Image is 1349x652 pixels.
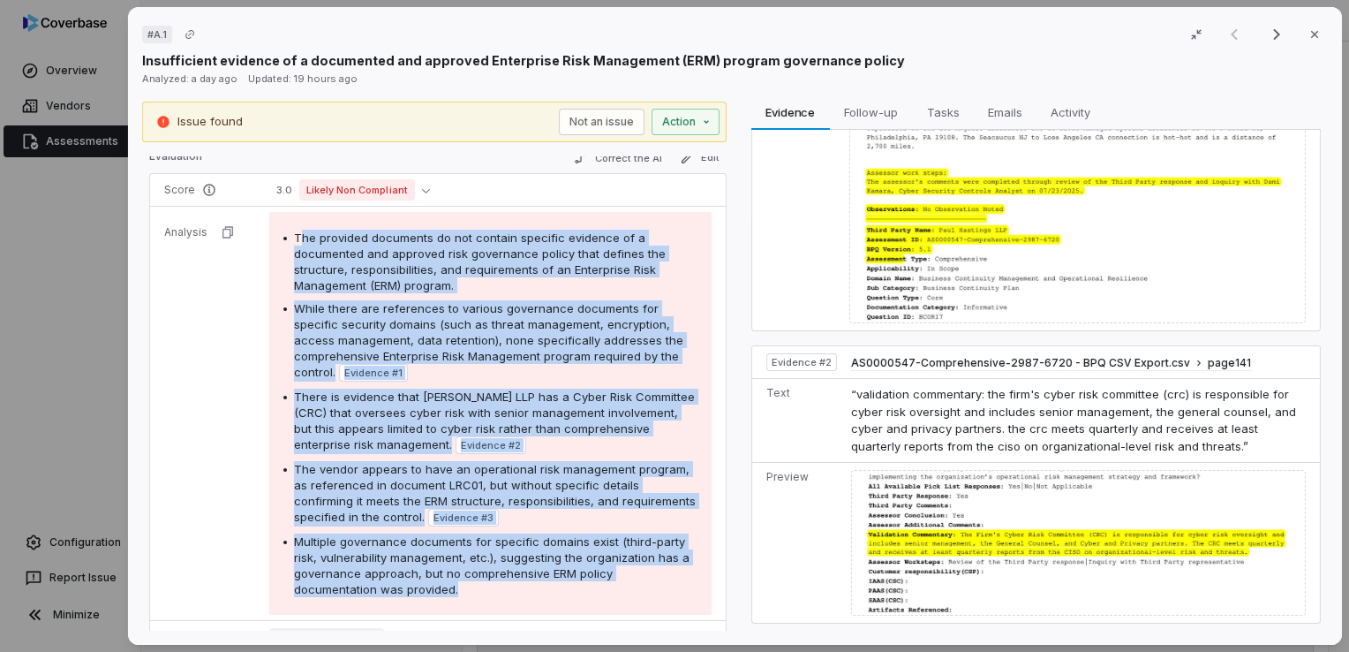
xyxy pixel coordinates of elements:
span: Evidence # 3 [433,511,494,525]
button: 3.0Likely Non Compliant [269,179,437,201]
span: Tasks [919,101,966,124]
span: Updated: 19 hours ago [248,72,358,85]
span: The provided documents do not contain specific evidence of a documented and approved risk governa... [294,231,666,292]
span: AS0000547-Comprehensive-2987-6720 - BPQ CSV Export.csv [851,356,1190,370]
button: Action [651,109,719,135]
p: Category [164,630,248,644]
span: There is evidence that [PERSON_NAME] LLP has a Cyber Risk Committee (CRC) that oversees cyber ris... [294,390,695,451]
span: Evidence # 1 [344,366,403,380]
span: Evidence [758,101,822,124]
p: Score [164,183,248,197]
span: Activity [1043,101,1097,124]
span: “validation commentary: the firm's cyber risk committee (crc) is responsible for cyber risk overs... [851,387,1296,453]
span: Incomplete response [269,628,384,646]
span: # A.1 [147,27,167,42]
button: Edit [672,148,726,169]
td: Preview [751,463,843,623]
span: page 141 [1208,356,1251,370]
span: Emails [980,101,1029,124]
span: While there are references to various governance documents for specific security domains (such as... [294,301,683,379]
td: Preview [751,102,841,331]
p: Analysis [164,225,207,239]
span: Likely Non Compliant [299,179,415,201]
span: The vendor appears to have an operational risk management program, as referenced in document LRC0... [294,462,696,524]
button: Copy link [174,19,206,50]
button: Next result [1259,24,1294,45]
span: Analyzed: a day ago [142,72,237,85]
p: Insufficient evidence of a documented and approved Enterprise Risk Management (ERM) program gover... [142,51,905,70]
button: Not an issue [558,109,644,135]
button: AS0000547-Comprehensive-2987-6720 - BPQ CSV Export.csvpage141 [851,356,1251,371]
p: Issue found [177,113,243,131]
span: Multiple governance documents for specific domains exist (third-party risk, vulnerability managem... [294,534,690,596]
span: Evidence # 2 [461,438,521,452]
button: Correct the AI [566,148,668,169]
td: Text [751,379,843,463]
p: Evaluation [149,149,202,171]
span: Follow-up [837,101,905,124]
span: Evidence # 2 [771,355,831,369]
